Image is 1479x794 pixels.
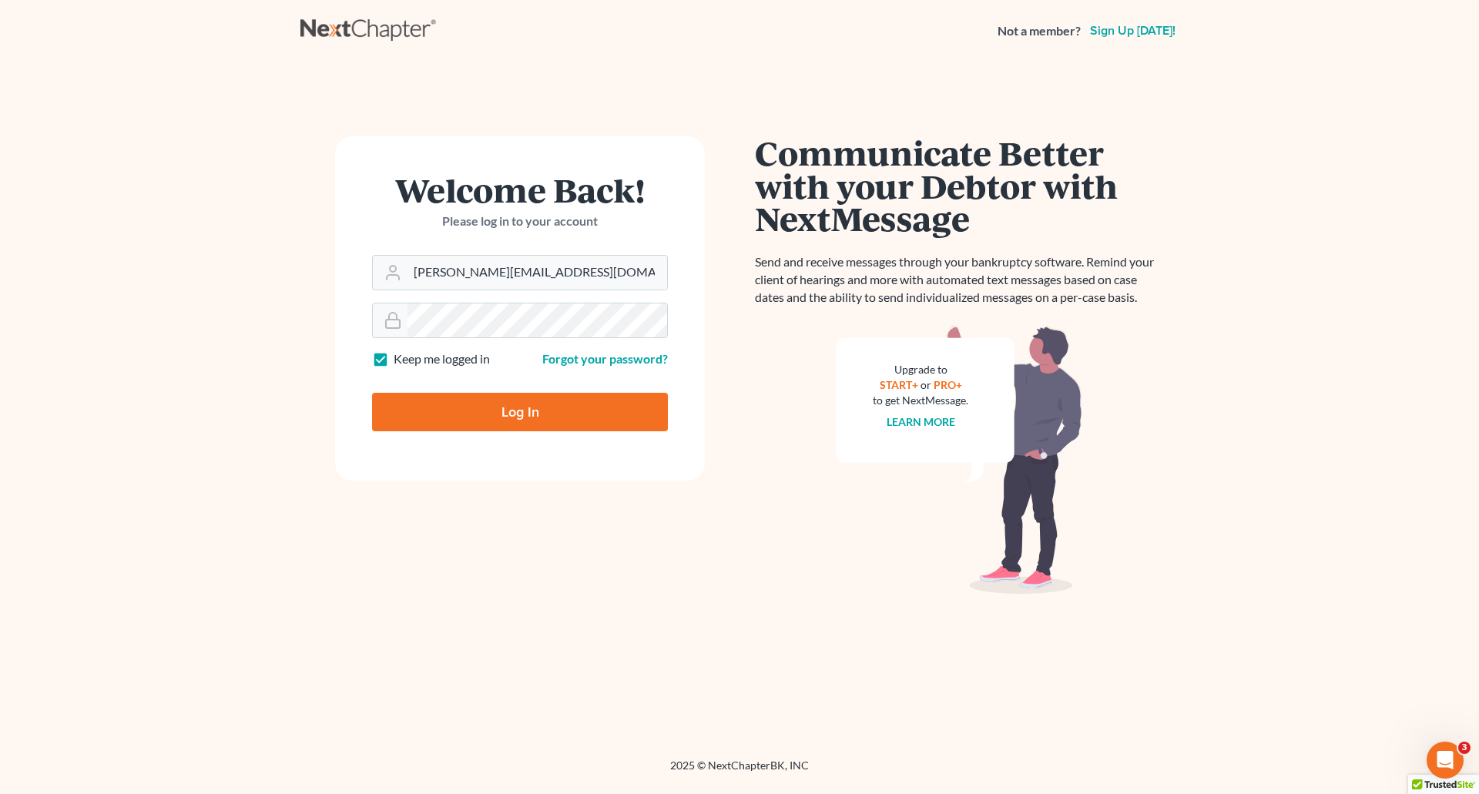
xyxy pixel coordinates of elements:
p: Please log in to your account [372,213,668,230]
a: Sign up [DATE]! [1087,25,1179,37]
input: Log In [372,393,668,431]
h1: Welcome Back! [372,173,668,206]
div: 2025 © NextChapterBK, INC [300,758,1179,786]
a: Forgot your password? [542,351,668,366]
div: Upgrade to [873,362,968,377]
a: PRO+ [934,378,962,391]
div: to get NextMessage. [873,393,968,408]
strong: Not a member? [998,22,1081,40]
iframe: Intercom live chat [1427,742,1464,779]
img: nextmessage_bg-59042aed3d76b12b5cd301f8e5b87938c9018125f34e5fa2b7a6b67550977c72.svg [836,325,1082,595]
label: Keep me logged in [394,350,490,368]
input: Email Address [407,256,667,290]
h1: Communicate Better with your Debtor with NextMessage [755,136,1163,235]
span: or [921,378,931,391]
a: Learn more [887,415,955,428]
a: START+ [880,378,918,391]
p: Send and receive messages through your bankruptcy software. Remind your client of hearings and mo... [755,253,1163,307]
span: 3 [1458,742,1471,754]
